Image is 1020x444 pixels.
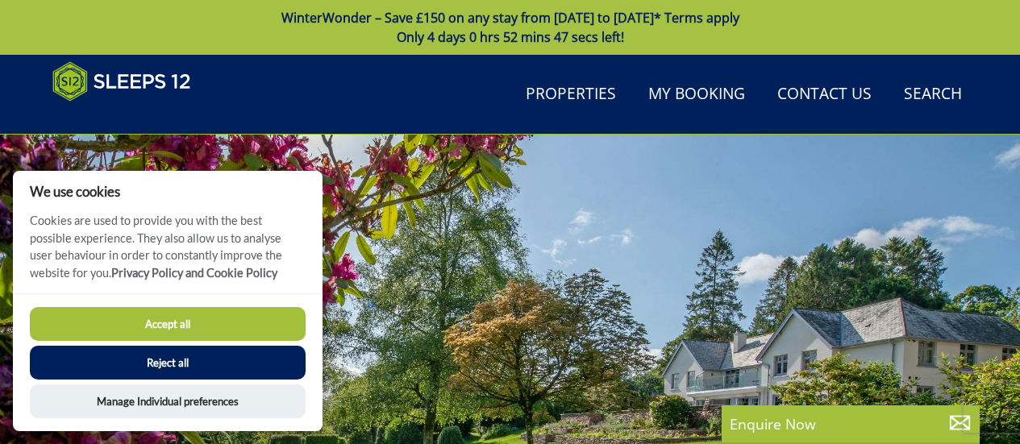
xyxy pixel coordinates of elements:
p: Enquire Now [730,413,972,434]
a: Search [897,77,968,113]
button: Accept all [30,307,306,341]
img: Sleeps 12 [52,61,191,102]
span: Only 4 days 0 hrs 52 mins 47 secs left! [397,28,624,46]
button: Reject all [30,346,306,380]
iframe: Customer reviews powered by Trustpilot [44,111,214,125]
a: Properties [519,77,622,113]
button: Manage Individual preferences [30,384,306,418]
a: Privacy Policy and Cookie Policy [111,266,277,280]
a: My Booking [642,77,751,113]
h2: We use cookies [13,184,323,199]
a: Contact Us [771,77,878,113]
p: Cookies are used to provide you with the best possible experience. They also allow us to analyse ... [13,212,323,293]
